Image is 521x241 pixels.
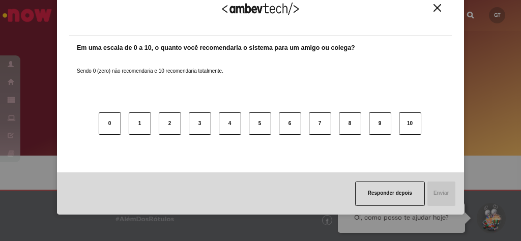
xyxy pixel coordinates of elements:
[355,182,425,206] button: Responder depois
[369,112,391,135] button: 9
[129,112,151,135] button: 1
[159,112,181,135] button: 2
[433,4,441,12] img: Close
[249,112,271,135] button: 5
[339,112,361,135] button: 8
[77,43,355,53] label: Em uma escala de 0 a 10, o quanto você recomendaria o sistema para um amigo ou colega?
[222,3,299,15] img: Logo Ambevtech
[77,55,223,75] label: Sendo 0 (zero) não recomendaria e 10 recomendaria totalmente.
[189,112,211,135] button: 3
[309,112,331,135] button: 7
[219,112,241,135] button: 4
[279,112,301,135] button: 6
[399,112,421,135] button: 10
[430,4,444,12] button: Close
[99,112,121,135] button: 0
